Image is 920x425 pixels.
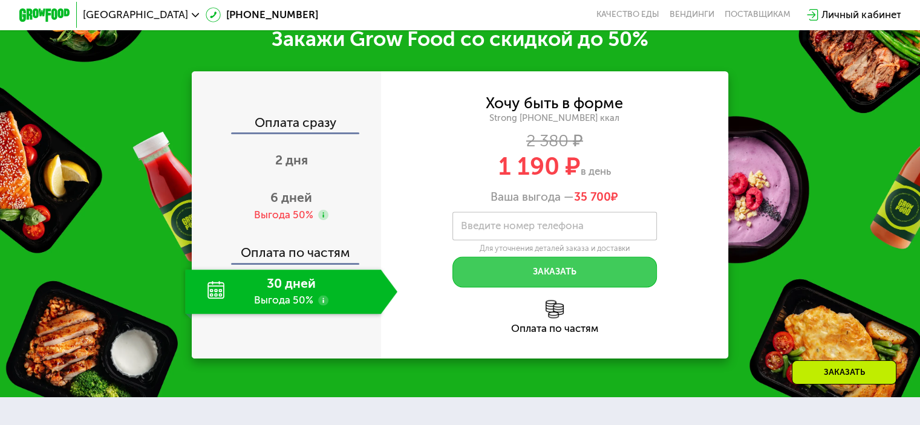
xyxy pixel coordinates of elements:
[821,7,901,22] div: Личный кабинет
[670,10,714,20] a: Вендинги
[498,152,581,181] span: 1 190 ₽
[461,222,584,230] label: Введите номер телефона
[381,134,729,148] div: 2 380 ₽
[725,10,791,20] div: поставщикам
[792,360,896,384] div: Заказать
[452,256,657,287] button: Заказать
[574,190,618,204] span: ₽
[270,190,312,205] span: 6 дней
[381,190,729,204] div: Ваша выгода —
[275,152,308,167] span: 2 дня
[193,116,381,132] div: Оплата сразу
[254,208,313,222] div: Выгода 50%
[452,244,657,253] div: Для уточнения деталей заказа и доставки
[206,7,318,22] a: [PHONE_NUMBER]
[546,300,564,318] img: l6xcnZfty9opOoJh.png
[381,323,729,334] div: Оплата по частям
[581,165,611,177] span: в день
[83,10,188,20] span: [GEOGRAPHIC_DATA]
[193,233,381,263] div: Оплата по частям
[596,10,659,20] a: Качество еды
[486,96,623,110] div: Хочу быть в форме
[381,112,729,124] div: Strong [PHONE_NUMBER] ккал
[574,190,611,204] span: 35 700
